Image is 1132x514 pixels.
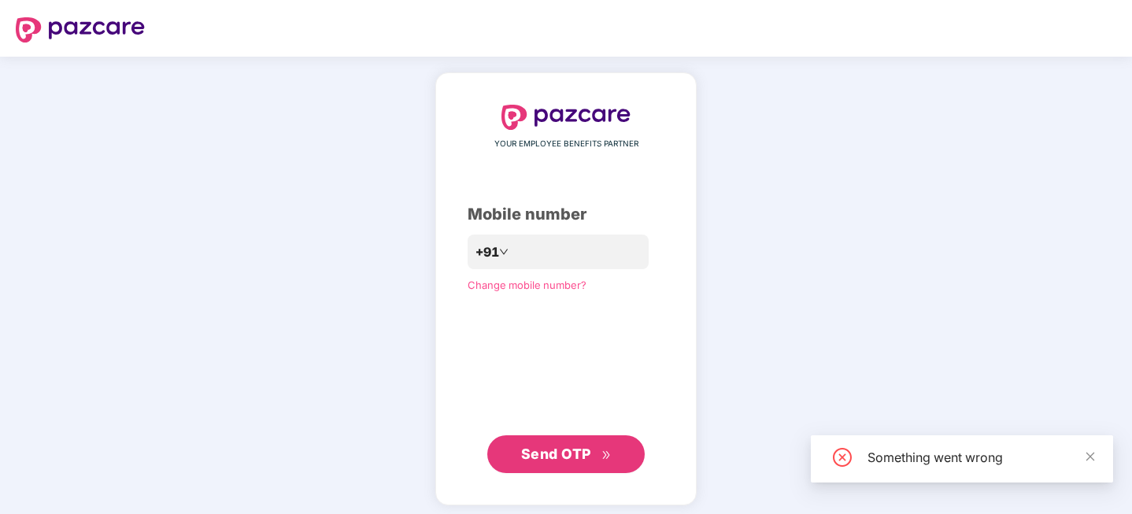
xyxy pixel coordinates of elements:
[601,450,612,460] span: double-right
[468,202,664,227] div: Mobile number
[833,448,852,467] span: close-circle
[475,242,499,262] span: +91
[494,138,638,150] span: YOUR EMPLOYEE BENEFITS PARTNER
[1085,451,1096,462] span: close
[16,17,145,43] img: logo
[867,448,1094,467] div: Something went wrong
[499,247,509,257] span: down
[501,105,631,130] img: logo
[487,435,645,473] button: Send OTPdouble-right
[468,279,586,291] a: Change mobile number?
[521,446,591,462] span: Send OTP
